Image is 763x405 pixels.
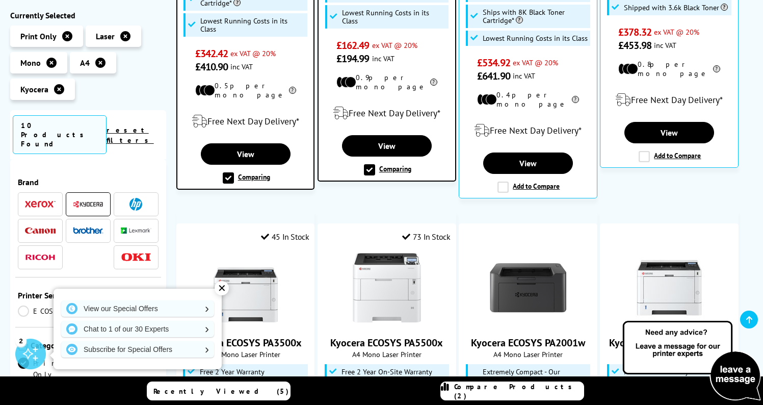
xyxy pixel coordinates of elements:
[471,336,585,349] a: Kyocera ECOSYS PA2001w
[454,382,584,400] span: Compare Products (2)
[61,300,214,317] a: View our Special Offers
[25,251,56,264] a: Ricoh
[631,318,707,328] a: Kyocera ECOSYS PA4000wx
[513,71,535,81] span: inc VAT
[609,336,729,349] a: Kyocera ECOSYS PA4000wx
[73,227,103,234] img: Brother
[121,224,151,237] a: Lexmark
[606,86,732,114] div: modal_delivery
[624,4,728,12] span: Shipped with 3.6k Black Toner
[15,335,27,346] div: 2
[324,99,450,128] div: modal_delivery
[18,306,88,317] a: ECOSYS
[349,318,425,328] a: Kyocera ECOSYS PA5500x
[25,255,56,260] img: Ricoh
[20,58,41,68] span: Mono
[490,318,566,328] a: Kyocera ECOSYS PA2001w
[25,198,56,211] a: Xerox
[10,10,166,20] div: Currently Selected
[606,349,732,359] span: A4 Mono Laser Printer
[25,227,56,234] img: Canon
[477,56,510,69] span: £534.92
[195,81,296,99] li: 0.5p per mono page
[631,249,707,326] img: Kyocera ECOSYS PA4000wx
[200,368,265,376] span: Free 2 Year Warranty
[477,69,510,83] span: £641.90
[336,73,437,91] li: 0.9p per mono page
[200,17,304,33] span: Lowest Running Costs in its Class
[25,224,56,237] a: Canon
[230,62,253,71] span: inc VAT
[372,40,417,50] span: ex VAT @ 20%
[129,198,142,211] img: HP
[464,349,591,359] span: A4 Mono Laser Printer
[490,249,566,326] img: Kyocera ECOSYS PA2001w
[153,387,289,396] span: Recently Viewed (5)
[80,58,90,68] span: A4
[121,251,151,264] a: OKI
[121,198,151,211] a: HP
[18,177,159,187] span: Brand
[215,281,229,295] div: ✕
[20,84,48,94] span: Kyocera
[330,336,443,349] a: Kyocera ECOSYS PA5500x
[121,253,151,262] img: OKI
[73,198,103,211] a: Kyocera
[477,90,579,109] li: 0.4p per mono page
[464,116,591,145] div: modal_delivery
[483,153,573,174] a: View
[18,358,88,380] a: Print Only
[189,336,302,349] a: Kyocera ECOSYS PA3500x
[336,52,370,65] span: £194.99
[654,40,676,50] span: inc VAT
[349,249,425,326] img: Kyocera ECOSYS PA5500x
[96,31,115,41] span: Laser
[624,122,715,143] a: View
[18,290,159,300] span: Printer Series
[336,39,370,52] span: £162.49
[25,201,56,208] img: Xerox
[182,349,309,359] span: A4 Mono Laser Printer
[364,164,411,175] label: Comparing
[402,232,450,242] div: 73 In Stock
[121,228,151,234] img: Lexmark
[182,107,308,136] div: modal_delivery
[483,34,588,42] span: Lowest Running Costs in its Class
[207,318,284,328] a: Kyocera ECOSYS PA3500x
[207,249,284,326] img: Kyocera ECOSYS PA3500x
[223,172,270,184] label: Comparing
[73,200,103,208] img: Kyocera
[618,26,651,39] span: £378.32
[195,47,228,60] span: £342.42
[261,232,309,242] div: 45 In Stock
[341,368,432,376] span: Free 2 Year On-Site Warranty
[323,349,450,359] span: A4 Mono Laser Printer
[107,125,154,145] a: reset filters
[342,135,432,157] a: View
[13,115,107,154] span: 10 Products Found
[618,60,720,78] li: 0.8p per mono page
[639,151,701,162] label: Add to Compare
[61,321,214,337] a: Chat to 1 of our 30 Experts
[497,182,560,193] label: Add to Compare
[201,143,291,165] a: View
[513,58,558,67] span: ex VAT @ 20%
[483,368,588,392] span: Extremely Compact - Our Smallest and Lightest Laser Printer
[372,54,394,63] span: inc VAT
[195,60,228,73] span: £410.90
[618,39,651,52] span: £453.98
[73,224,103,237] a: Brother
[147,382,291,400] a: Recently Viewed (5)
[20,31,57,41] span: Print Only
[440,382,584,400] a: Compare Products (2)
[620,319,763,403] img: Open Live Chat window
[483,8,588,24] span: Ships with 8K Black Toner Cartridge*
[342,9,446,25] span: Lowest Running Costs in its Class
[230,48,276,58] span: ex VAT @ 20%
[654,27,699,37] span: ex VAT @ 20%
[61,341,214,358] a: Subscribe for Special Offers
